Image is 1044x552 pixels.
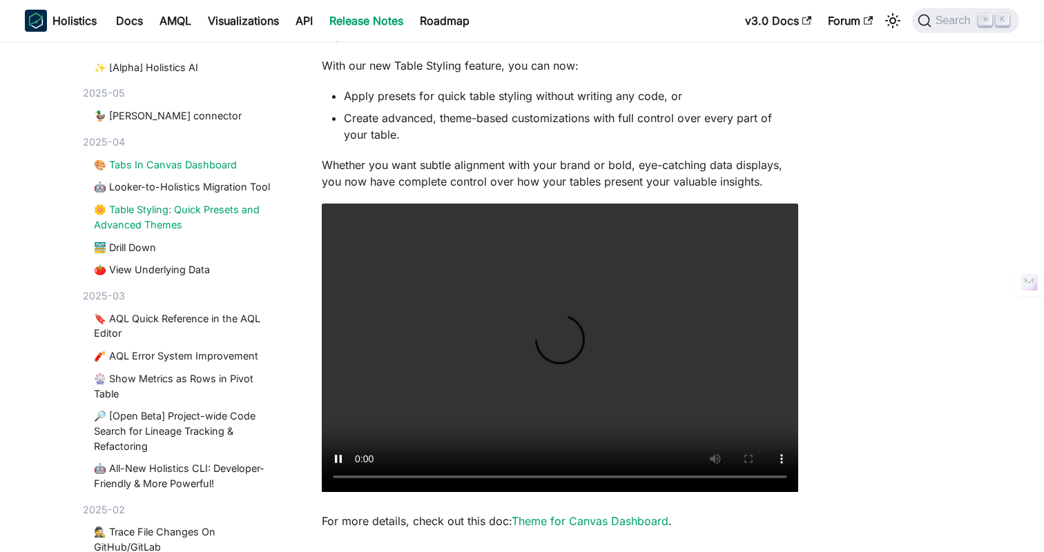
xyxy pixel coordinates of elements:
a: 🔎 [Open Beta] Project-wide Code Search for Lineage Tracking & Refactoring [94,408,272,453]
p: With our new Table Styling feature, you can now: [322,57,798,74]
b: Holistics [52,12,97,29]
kbd: ⌘ [978,14,992,26]
a: ✨ [Alpha] Holistics AI [94,60,272,75]
div: 2025-05 [83,86,278,101]
a: HolisticsHolistics [25,10,97,32]
li: Create advanced, theme-based customizations with full control over every part of your table. [344,110,798,143]
a: Visualizations [200,10,287,32]
a: AMQL [151,10,200,32]
a: Forum [820,10,881,32]
a: Docs [108,10,151,32]
span: Search [931,14,979,27]
a: Theme for Canvas Dashboard [512,514,668,528]
nav: Blog recent posts navigation [83,63,278,552]
a: 🎨 Tabs In Canvas Dashboard [94,157,272,172]
img: Holistics [25,10,47,32]
video: Your browser does not support embedding video, but you can . [322,204,798,492]
a: 🧨 AQL Error System Improvement [94,348,272,364]
li: Apply presets for quick table styling without writing any code, or [344,88,798,104]
a: 🤖 All-New Holistics CLI: Developer-Friendly & More Powerful! [94,461,272,491]
a: 🤖 Looker-to-Holistics Migration Tool [94,179,272,195]
a: 🔖 AQL Quick Reference in the AQL Editor [94,311,272,341]
div: 2025-03 [83,288,278,304]
a: 🎡 Show Metrics as Rows in Pivot Table [94,371,272,401]
a: API [287,10,321,32]
kbd: K [996,14,1009,26]
a: 🦆 [PERSON_NAME] connector [94,108,272,124]
a: 🍅 View Underlying Data [94,262,272,277]
a: v3.0 Docs [737,10,820,32]
button: Switch between dark and light mode (currently light mode) [882,10,904,32]
a: 🚟 Drill Down [94,240,272,255]
button: Search (Command+K) [912,8,1019,33]
a: Release Notes [321,10,412,32]
p: For more details, check out this doc: . [322,513,798,529]
div: 2025-02 [83,502,278,517]
div: 2025-04 [83,135,278,150]
a: 🌼 Table Styling: Quick Presets and Advanced Themes [94,202,272,232]
p: Whether you want subtle alignment with your brand or bold, eye-catching data displays, you now ha... [322,157,798,190]
a: Roadmap [412,10,478,32]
